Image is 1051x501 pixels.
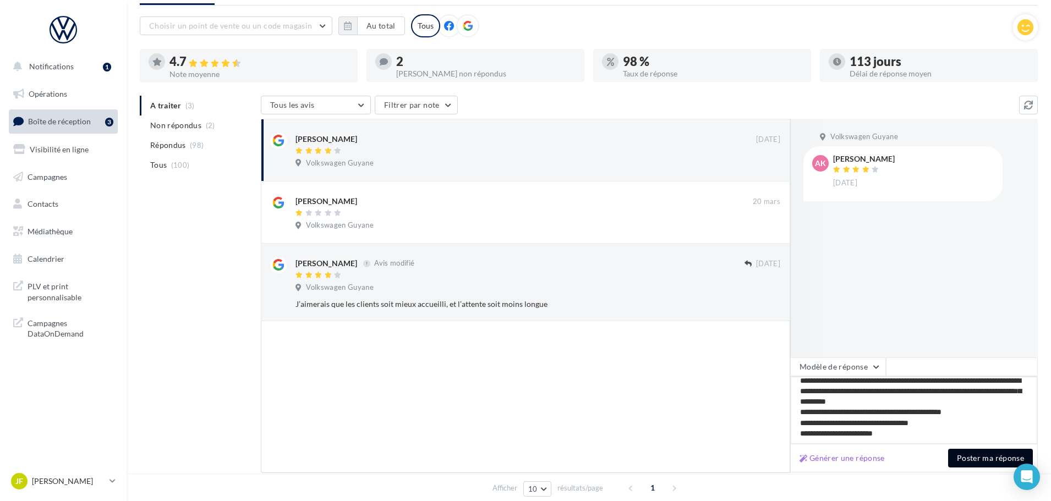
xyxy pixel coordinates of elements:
[623,56,802,68] div: 98 %
[28,199,58,208] span: Contacts
[557,483,603,493] span: résultats/page
[150,159,167,170] span: Tous
[295,258,357,269] div: [PERSON_NAME]
[29,62,74,71] span: Notifications
[261,96,371,114] button: Tous les avis
[795,452,889,465] button: Générer une réponse
[140,16,332,35] button: Choisir un point de vente ou un code magasin
[756,259,780,269] span: [DATE]
[623,70,802,78] div: Taux de réponse
[15,476,23,487] span: JF
[306,283,374,293] span: Volkswagen Guyane
[7,138,120,161] a: Visibilité en ligne
[850,56,1029,68] div: 113 jours
[756,135,780,145] span: [DATE]
[644,479,661,497] span: 1
[28,279,113,302] span: PLV et print personnalisable
[357,16,405,35] button: Au total
[7,109,120,133] a: Boîte de réception3
[375,96,458,114] button: Filtrer par note
[833,155,895,163] div: [PERSON_NAME]
[7,247,120,271] a: Calendrier
[295,299,709,310] div: J’aimerais que les clients soit mieux accueilli, et l’attente soit moins longue
[833,178,857,188] span: [DATE]
[306,221,374,230] span: Volkswagen Guyane
[9,471,118,492] a: JF [PERSON_NAME]
[523,481,551,497] button: 10
[28,117,91,126] span: Boîte de réception
[7,166,120,189] a: Campagnes
[103,63,111,71] div: 1
[150,120,201,131] span: Non répondus
[105,118,113,126] div: 3
[169,56,349,68] div: 4.7
[28,227,73,236] span: Médiathèque
[7,220,120,243] a: Médiathèque
[790,357,886,376] button: Modèle de réponse
[171,161,190,169] span: (100)
[753,197,780,207] span: 20 mars
[528,485,538,493] span: 10
[850,70,1029,78] div: Délai de réponse moyen
[396,70,576,78] div: [PERSON_NAME] non répondus
[396,56,576,68] div: 2
[270,100,315,109] span: Tous les avis
[7,82,120,106] a: Opérations
[28,254,64,263] span: Calendrier
[7,274,120,307] a: PLV et print personnalisable
[306,158,374,168] span: Volkswagen Guyane
[815,158,826,169] span: AK
[28,316,113,339] span: Campagnes DataOnDemand
[295,196,357,207] div: [PERSON_NAME]
[30,145,89,154] span: Visibilité en ligne
[338,16,405,35] button: Au total
[411,14,440,37] div: Tous
[206,121,215,130] span: (2)
[150,140,186,151] span: Répondus
[7,55,116,78] button: Notifications 1
[32,476,105,487] p: [PERSON_NAME]
[7,311,120,344] a: Campagnes DataOnDemand
[29,89,67,98] span: Opérations
[190,141,204,150] span: (98)
[1014,464,1040,490] div: Open Intercom Messenger
[149,21,312,30] span: Choisir un point de vente ou un code magasin
[7,192,120,216] a: Contacts
[948,449,1033,467] button: Poster ma réponse
[374,259,414,268] span: Avis modifié
[295,134,357,145] div: [PERSON_NAME]
[28,172,67,181] span: Campagnes
[492,483,517,493] span: Afficher
[830,132,898,142] span: Volkswagen Guyane
[169,70,349,78] div: Note moyenne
